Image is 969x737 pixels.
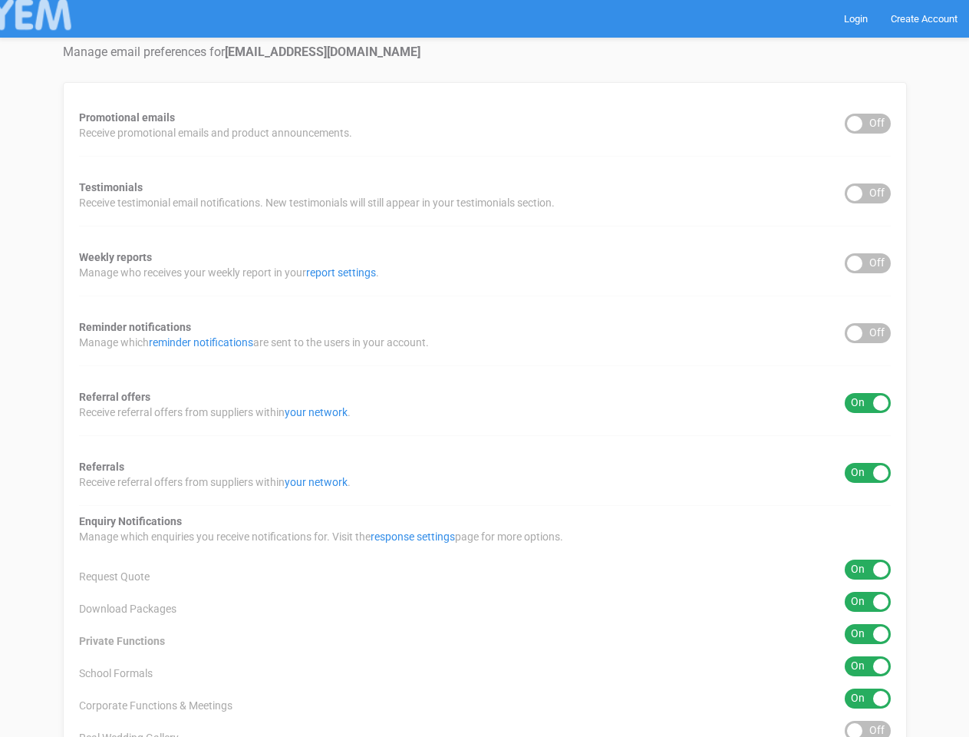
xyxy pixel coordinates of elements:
a: your network [285,476,348,488]
strong: Testimonials [79,181,143,193]
a: report settings [306,266,376,279]
span: Receive referral offers from suppliers within . [79,405,351,420]
h4: Manage email preferences for [63,45,907,59]
strong: Referrals [79,461,124,473]
span: Manage which enquiries you receive notifications for. Visit the page for more options. [79,529,563,544]
strong: Promotional emails [79,111,175,124]
span: Download Packages [79,601,176,616]
strong: Weekly reports [79,251,152,263]
span: Manage who receives your weekly report in your . [79,265,379,280]
span: Private Functions [79,633,165,649]
span: Request Quote [79,569,150,584]
strong: Referral offers [79,391,150,403]
strong: Enquiry Notifications [79,515,182,527]
span: School Formals [79,666,153,681]
strong: Reminder notifications [79,321,191,333]
a: reminder notifications [149,336,253,349]
strong: [EMAIL_ADDRESS][DOMAIN_NAME] [225,45,420,59]
span: Receive testimonial email notifications. New testimonials will still appear in your testimonials ... [79,195,555,210]
span: Corporate Functions & Meetings [79,698,232,713]
a: your network [285,406,348,418]
a: response settings [371,530,455,543]
span: Receive referral offers from suppliers within . [79,474,351,490]
span: Receive promotional emails and product announcements. [79,125,352,140]
span: Manage which are sent to the users in your account. [79,335,429,350]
